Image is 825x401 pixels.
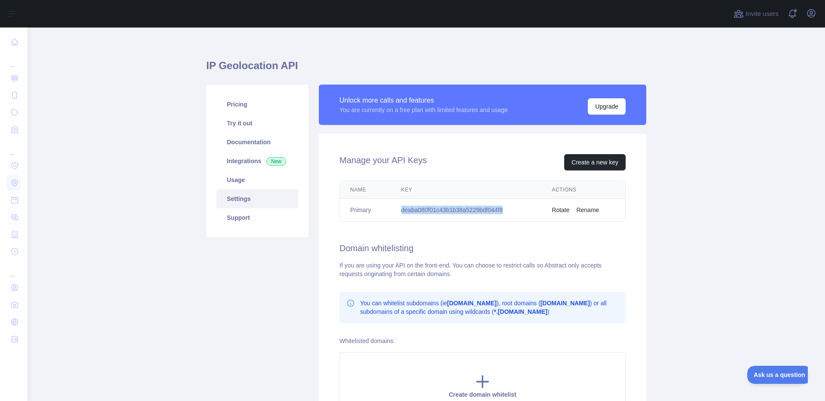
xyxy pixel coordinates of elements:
button: Upgrade [588,98,626,115]
th: Actions [541,181,625,199]
span: New [266,157,286,166]
button: Rename [576,206,599,214]
div: ... [7,139,21,156]
div: You are currently on a free plan with limited features and usage [339,106,508,114]
button: Invite users [732,7,780,21]
p: You can whitelist subdomains (ie ), root domains ( ) or all subdomains of a specific domain using... [360,299,619,316]
a: Documentation [217,133,298,152]
b: *.[DOMAIN_NAME] [494,308,547,315]
a: Try it out [217,114,298,133]
b: [DOMAIN_NAME] [447,300,497,307]
h2: Domain whitelisting [339,242,626,254]
a: Integrations New [217,152,298,170]
th: Name [340,181,391,199]
span: Create domain whitelist [449,391,516,398]
h2: Manage your API Keys [339,154,427,170]
button: Create a new key [564,154,626,170]
b: [DOMAIN_NAME] [541,300,590,307]
span: Invite users [746,9,779,19]
label: Whitelisted domains: [339,337,395,344]
h1: IP Geolocation API [206,59,646,79]
button: Rotate [552,206,569,214]
td: deaba080f01c43b1b38a5229bdf044f8 [391,199,542,222]
a: Pricing [217,95,298,114]
td: Primary [340,199,391,222]
div: ... [7,261,21,278]
div: Unlock more calls and features [339,95,508,106]
a: Usage [217,170,298,189]
div: If you are using your API on the front-end. You can choose to restrict calls so Abstract only acc... [339,261,626,278]
iframe: Toggle Customer Support [747,366,808,384]
a: Support [217,208,298,227]
th: Key [391,181,542,199]
div: ... [7,52,21,69]
a: Settings [217,189,298,208]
